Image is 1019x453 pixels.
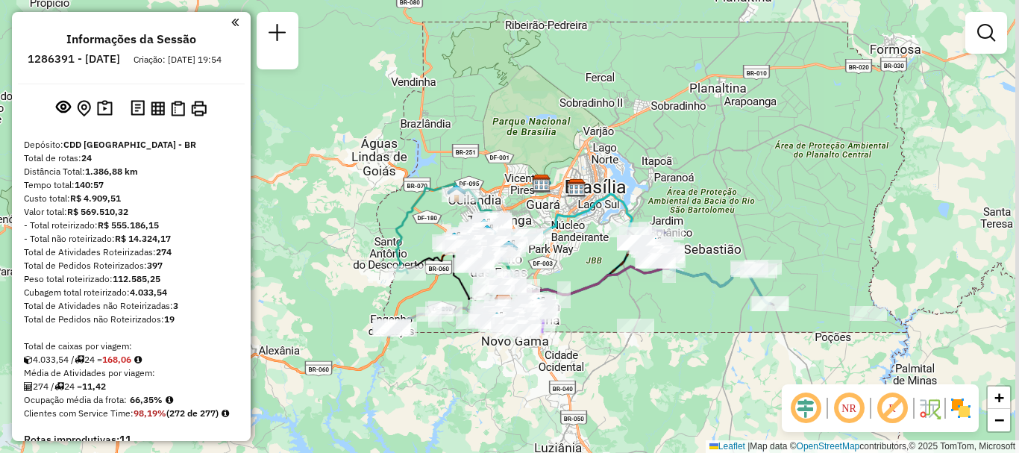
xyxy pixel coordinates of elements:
i: Meta Caixas/viagem: 182,86 Diferença: -14,80 [134,355,142,364]
img: 130 UDC WCL Ceilândia Norte [447,184,466,203]
span: Exibir rótulo [874,390,910,426]
img: Fluxo de ruas [918,396,941,420]
div: Map data © contributors,© 2025 TomTom, Microsoft [706,440,1019,453]
img: CDD Brasilia - XB [532,174,551,193]
a: Exibir filtros [971,18,1001,48]
strong: 112.585,25 [113,273,160,284]
img: CDD Brasilia - BR [494,294,513,313]
strong: 11,42 [82,381,106,392]
strong: R$ 4.909,51 [70,193,121,204]
strong: 397 [147,260,163,271]
div: Total de Pedidos Roteirizados: [24,259,239,272]
a: Zoom in [988,387,1010,409]
button: Visualizar relatório de Roteirização [148,98,168,118]
a: Leaflet [709,441,745,452]
div: Total de caixas por viagem: [24,340,239,353]
div: - Total não roteirizado: [24,232,239,246]
h4: Informações da Sessão [66,32,196,46]
img: 117 UDC Light WCL Gama [487,311,507,331]
button: Centralizar mapa no depósito ou ponto de apoio [74,97,94,120]
div: Atividade não roteirizada - MINI MERCADO JARDIM [850,306,887,321]
strong: 168,06 [102,354,131,365]
a: Nova sessão e pesquisa [263,18,292,51]
strong: R$ 14.324,17 [115,233,171,244]
i: Total de rotas [54,382,64,391]
h6: 1286391 - [DATE] [28,52,120,66]
img: 127 - UDC Light WCL Casa São Sebastião [645,237,665,256]
img: 103 UDC Light Samambaia [474,218,494,237]
i: Total de Atividades [24,382,33,391]
a: Clique aqui para minimizar o painel [231,13,239,31]
button: Painel de Sugestão [94,97,116,120]
strong: 11 [119,433,131,446]
strong: 1.386,88 km [85,166,138,177]
button: Imprimir Rotas [188,98,210,119]
span: Ocupação média da frota: [24,394,127,405]
div: Total de rotas: [24,151,239,165]
div: Distância Total: [24,165,239,178]
img: 119 UDC Light WCL Santa Maria [529,296,548,316]
div: Depósito: [24,138,239,151]
span: Ocultar NR [831,390,867,426]
strong: 140:57 [75,179,104,190]
span: | [747,441,750,452]
em: Rotas cross docking consideradas [222,409,229,418]
img: AS - BRASILIA - XB [567,178,586,198]
span: − [994,410,1004,429]
strong: 19 [164,313,175,325]
strong: 3 [173,300,178,311]
div: Total de Pedidos não Roteirizados: [24,313,239,326]
div: Cubagem total roteirizado: [24,286,239,299]
img: 118 UDC Light WCL Samambaia [477,224,497,243]
div: Criação: [DATE] 19:54 [128,53,228,66]
div: - Total roteirizado: [24,219,239,232]
em: Média calculada utilizando a maior ocupação (%Peso ou %Cubagem) de cada rota da sessão. Rotas cro... [166,396,173,404]
div: Tempo total: [24,178,239,192]
div: Atividade não roteirizada - ARENA CANARIO FUTBAR [617,319,654,334]
div: Média de Atividades por viagem: [24,366,239,380]
strong: CDD [GEOGRAPHIC_DATA] - BR [63,139,196,150]
img: Exibir/Ocultar setores [949,396,973,420]
button: Visualizar Romaneio [168,98,188,119]
button: Logs desbloquear sessão [128,97,148,120]
strong: 4.033,54 [130,287,167,298]
strong: R$ 569.510,32 [67,206,128,217]
img: 126 - UDC Light WCL Casa Samambaia Norte [445,231,464,251]
strong: 274 [156,246,172,257]
strong: 24 [81,152,92,163]
div: Valor total: [24,205,239,219]
strong: (272 de 277) [166,407,219,419]
img: 120 UDC WCL Recanto [499,240,518,259]
button: Exibir sessão original [53,96,74,120]
div: 4.033,54 / 24 = [24,353,239,366]
div: Custo total: [24,192,239,205]
div: Total de Atividades Roteirizadas: [24,246,239,259]
span: Ocultar deslocamento [788,390,824,426]
h4: Rotas improdutivas: [24,434,239,446]
strong: R$ 555.186,15 [98,219,159,231]
span: + [994,388,1004,407]
div: Total de Atividades não Roteirizadas: [24,299,239,313]
div: Atividade não roteirizada - R R UNIAO SUPERMERCA [617,235,654,250]
div: 274 / 24 = [24,380,239,393]
strong: 98,19% [134,407,166,419]
a: Zoom out [988,409,1010,431]
div: Atividade não roteirizada - R R UNIAO SUPERMERCA [617,236,654,251]
span: Clientes com Service Time: [24,407,134,419]
i: Cubagem total roteirizado [24,355,33,364]
i: Total de rotas [75,355,84,364]
strong: 66,35% [130,394,163,405]
a: OpenStreetMap [797,441,860,452]
div: Peso total roteirizado: [24,272,239,286]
